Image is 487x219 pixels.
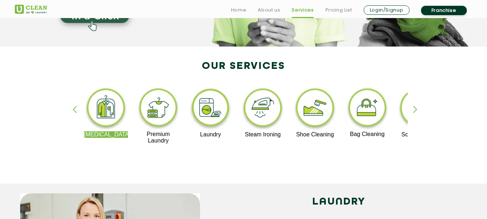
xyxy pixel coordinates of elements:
p: Premium Laundry [136,131,181,144]
h2: LAUNDRY [211,193,467,211]
p: [MEDICAL_DATA] [84,131,128,138]
img: steam_ironing_11zon.webp [241,87,285,131]
img: dry_cleaning_11zon.webp [84,87,128,131]
a: Services [292,6,314,14]
p: Steam Ironing [241,131,285,138]
a: Login/Signup [364,5,409,15]
a: About us [258,6,280,14]
img: premium_laundry_cleaning_11zon.webp [136,87,181,131]
p: Sofa Cleaning [397,131,442,138]
p: Shoe Cleaning [293,131,337,138]
a: Pricing List [326,6,352,14]
img: bag_cleaning_11zon.webp [345,87,390,131]
img: shoe_cleaning_11zon.webp [293,87,337,131]
img: sofa_cleaning_11zon.webp [397,87,442,131]
img: laundry_cleaning_11zon.webp [189,87,233,131]
img: UClean Laundry and Dry Cleaning [15,5,47,14]
p: Bag Cleaning [345,131,390,137]
p: Laundry [189,131,233,138]
a: Home [231,6,247,14]
a: Franchise [421,6,467,15]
